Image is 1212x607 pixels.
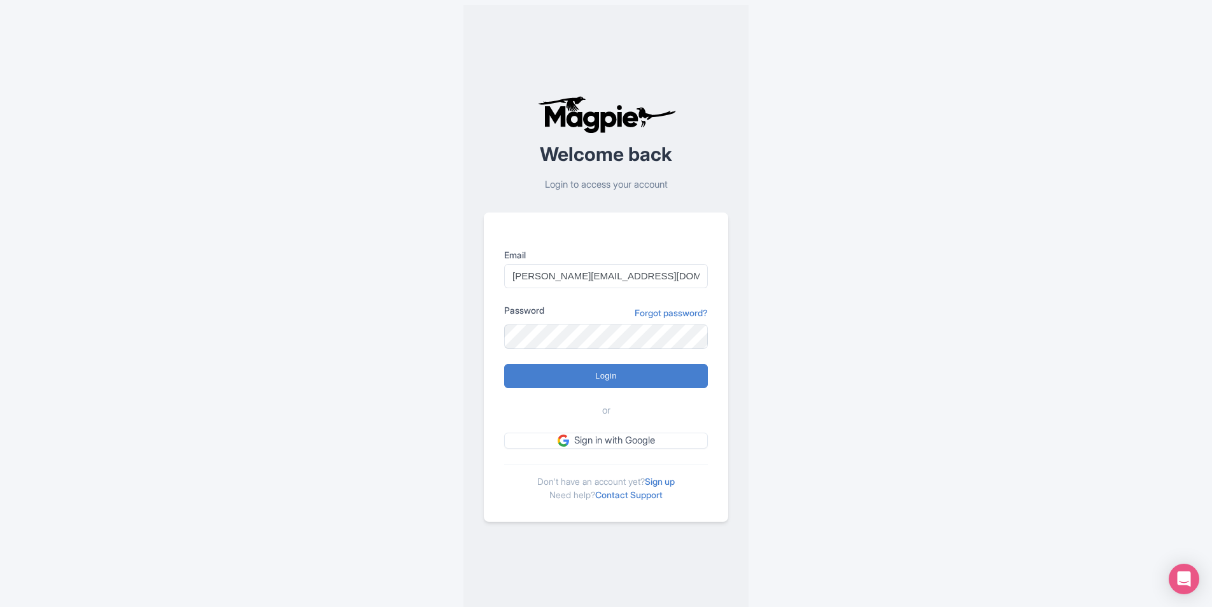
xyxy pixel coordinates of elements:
a: Contact Support [595,489,663,500]
label: Password [504,303,544,317]
a: Sign in with Google [504,433,708,449]
img: logo-ab69f6fb50320c5b225c76a69d11143b.png [535,95,678,134]
a: Forgot password? [635,306,708,319]
h2: Welcome back [484,144,728,165]
div: Open Intercom Messenger [1169,564,1199,594]
input: Login [504,364,708,388]
label: Email [504,248,708,262]
span: or [602,403,610,418]
input: you@example.com [504,264,708,288]
div: Don't have an account yet? Need help? [504,464,708,501]
p: Login to access your account [484,178,728,192]
img: google.svg [558,435,569,446]
a: Sign up [645,476,675,487]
